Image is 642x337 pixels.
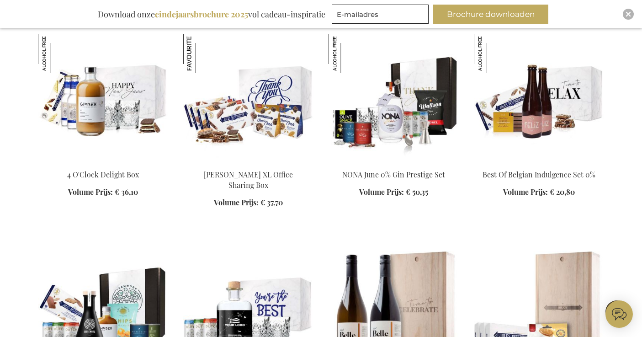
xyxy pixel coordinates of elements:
[214,198,259,207] span: Volume Prijs:
[183,158,314,167] a: Jules Destrooper XL Office Sharing Box Jules Destrooper XL Office Sharing Box
[94,5,329,24] div: Download onze vol cadeau-inspiratie
[623,9,634,20] div: Close
[359,187,428,198] a: Volume Prijs: € 50,35
[406,187,428,197] span: € 50,35
[115,187,138,197] span: € 36,10
[38,34,169,162] img: Gimber personeelsgeschenk
[474,34,513,73] img: Best Of Belgian Indulgence Set 0%
[260,198,283,207] span: € 37,70
[38,158,169,167] a: Gimber personeelsgeschenk 4 O'Clock Delight Box
[214,198,283,208] a: Volume Prijs: € 37,70
[68,187,113,197] span: Volume Prijs:
[359,187,404,197] span: Volume Prijs:
[503,187,548,197] span: Volume Prijs:
[503,187,575,198] a: Volume Prijs: € 20,80
[204,170,293,190] a: [PERSON_NAME] XL Office Sharing Box
[483,170,595,179] a: Best Of Belgian Indulgence Set 0%
[329,34,459,162] img: NONA June 0% Gin Prestige Set
[605,300,633,328] iframe: belco-activator-frame
[474,34,605,162] img: Best Of Belgian Indulgence Set 0%
[433,5,548,24] button: Brochure downloaden
[474,158,605,167] a: Best Of Belgian Indulgence Set 0% Best Of Belgian Indulgence Set 0%
[550,187,575,197] span: € 20,80
[332,5,431,27] form: marketing offers and promotions
[183,34,314,162] img: Jules Destrooper XL Office Sharing Box
[68,187,138,198] a: Volume Prijs: € 36,10
[332,5,429,24] input: E-mailadres
[329,34,368,73] img: NONA June 0% Gin Prestige Set
[329,158,459,167] a: NONA June 0% Gin Prestige Set NONA June 0% Gin Prestige Set
[155,9,248,20] b: eindejaarsbrochure 2025
[626,11,631,17] img: Close
[183,34,223,73] img: Jules Destrooper XL Office Sharing Box
[67,170,139,179] a: 4 O'Clock Delight Box
[342,170,445,179] a: NONA June 0% Gin Prestige Set
[38,34,77,73] img: 4 O'Clock Delight Box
